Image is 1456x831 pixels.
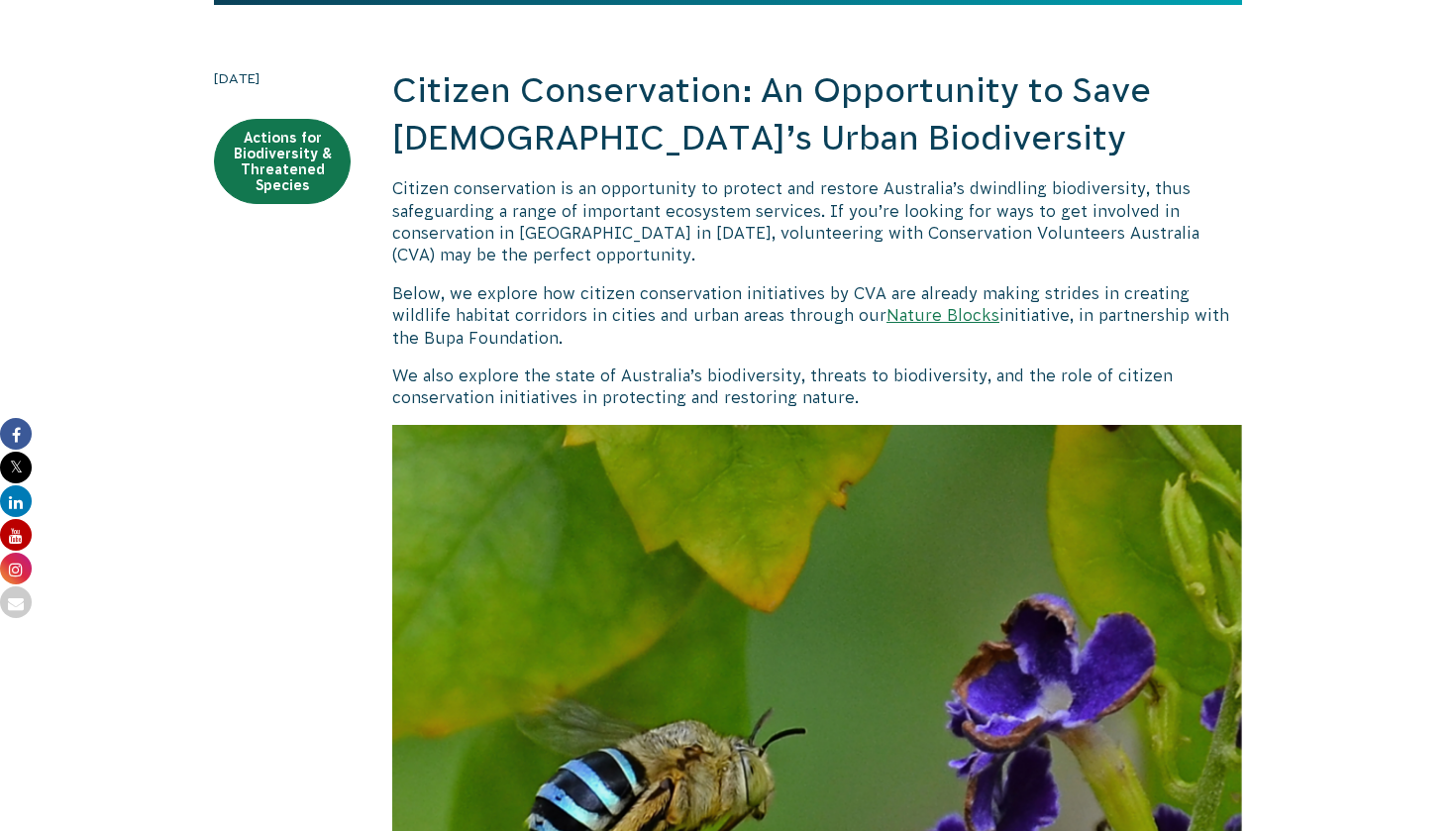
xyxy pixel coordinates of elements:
[392,177,1242,266] p: Citizen conservation is an opportunity to protect and restore Australia’s dwindling biodiversity,...
[392,364,1242,409] p: We also explore the state of Australia’s biodiversity, threats to biodiversity, and the role of c...
[392,67,1242,161] h2: Citizen Conservation: An Opportunity to Save [DEMOGRAPHIC_DATA]’s Urban Biodiversity
[214,119,351,204] a: Actions for Biodiversity & Threatened Species
[886,306,999,324] a: Nature Blocks
[392,282,1242,349] p: Below, we explore how citizen conservation initiatives by CVA are already making strides in creat...
[214,67,351,89] time: [DATE]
